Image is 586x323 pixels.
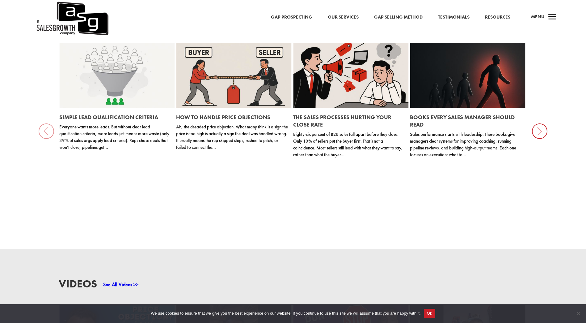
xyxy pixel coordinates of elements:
[59,123,171,151] p: Everyone wants more leads. But without clear lead qualification criteria, more leads just means m...
[271,13,312,21] a: Gap Prospecting
[424,309,435,318] button: Ok
[59,278,97,292] h3: Videos
[410,114,515,128] a: Books Every Sales Manager Should Read
[103,281,138,288] a: See All Videos >>
[410,131,522,158] p: Sales performance starts with leadership. These books give managers clear systems for improving c...
[546,11,559,24] span: a
[151,310,420,317] span: We use cookies to ensure that we give you the best experience on our website. If you continue to ...
[374,13,423,21] a: Gap Selling Method
[293,131,405,158] p: Eighty-six percent of B2B sales fall apart before they close. Only 10% of sellers put the buyer f...
[59,114,158,121] a: Simple Lead Qualification Criteria
[293,114,391,128] a: The Sales Processes Hurting Your Close Rate
[328,13,359,21] a: Our Services
[485,13,510,21] a: Resources
[575,310,581,317] span: No
[176,123,288,151] p: Ah, the dreaded price objection. What many think is a sign the price is too high is actually a si...
[438,13,470,21] a: Testimonials
[531,14,545,20] span: Menu
[176,114,270,121] a: How to Handle Price Objections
